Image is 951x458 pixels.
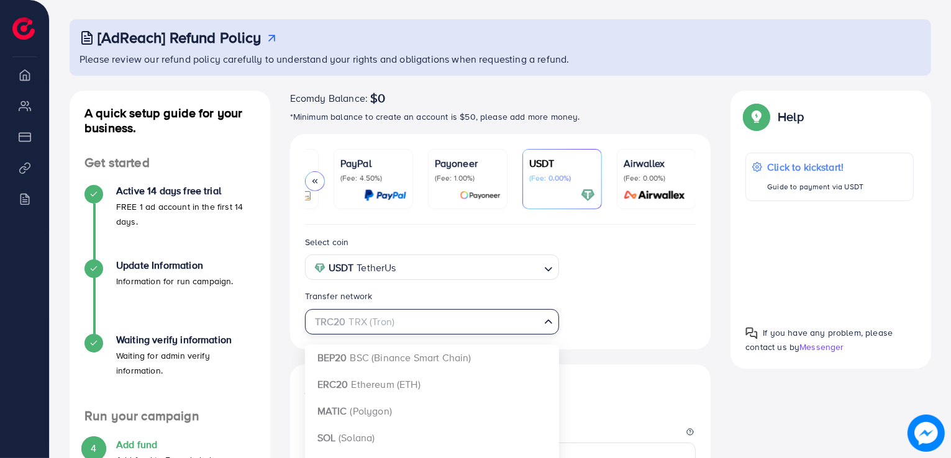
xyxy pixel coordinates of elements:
p: Please review our refund policy carefully to understand your rights and obligations when requesti... [80,52,924,66]
p: Enter amount you want to top-up [305,402,696,417]
img: coin [314,263,325,274]
span: Ecomdy Balance: [290,91,368,106]
img: image [909,416,943,450]
img: card [364,188,406,202]
div: Search for option [305,309,559,335]
p: (Fee: 0.00%) [624,173,689,183]
p: (Fee: 4.50%) [340,173,406,183]
h4: Add fund [116,439,232,451]
p: Click to kickstart! [767,159,863,174]
img: Popup guide [745,106,768,128]
h4: Waiting verify information [116,334,255,346]
li: Update Information [70,259,270,334]
strong: USDT [329,259,354,277]
label: Select coin [305,236,349,248]
li: Active 14 days free trial [70,185,270,259]
h3: Add fund [305,379,366,397]
p: (Fee: 1.00%) [435,173,501,183]
h4: Run your campaign [70,408,270,424]
span: If you have any problem, please contact us by [745,326,893,353]
p: Information for run campaign. [116,274,234,289]
img: card [620,188,689,202]
p: Guide to payment via USDT [767,179,863,194]
h4: A quick setup guide for your business. [70,106,270,135]
span: TetherUs [357,259,396,277]
p: Airwallex [624,156,689,171]
h4: Get started [70,155,270,171]
div: Search for option [305,254,559,280]
span: $0 [370,91,385,106]
span: Messenger [799,341,844,353]
label: Transfer network [305,290,373,302]
img: logo [12,17,35,40]
h3: [AdReach] Refund Policy [98,29,262,47]
p: (Fee: 0.00%) [529,173,595,183]
li: Waiting verify information [70,334,270,408]
p: Payoneer [435,156,501,171]
img: card [460,188,501,202]
p: FREE 1 ad account in the first 14 days. [116,199,255,229]
h4: Update Information [116,259,234,271]
legend: Amount [305,427,696,442]
input: Search for option [400,258,539,277]
h4: Active 14 days free trial [116,185,255,197]
img: card [581,188,595,202]
p: *Minimum balance to create an account is $50, please add more money. [290,109,711,124]
span: 4 [91,441,96,456]
img: Popup guide [745,327,758,339]
input: Search for option [311,312,539,331]
p: Waiting for admin verify information. [116,348,255,378]
p: Help [778,109,804,124]
p: USDT [529,156,595,171]
p: PayPal [340,156,406,171]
